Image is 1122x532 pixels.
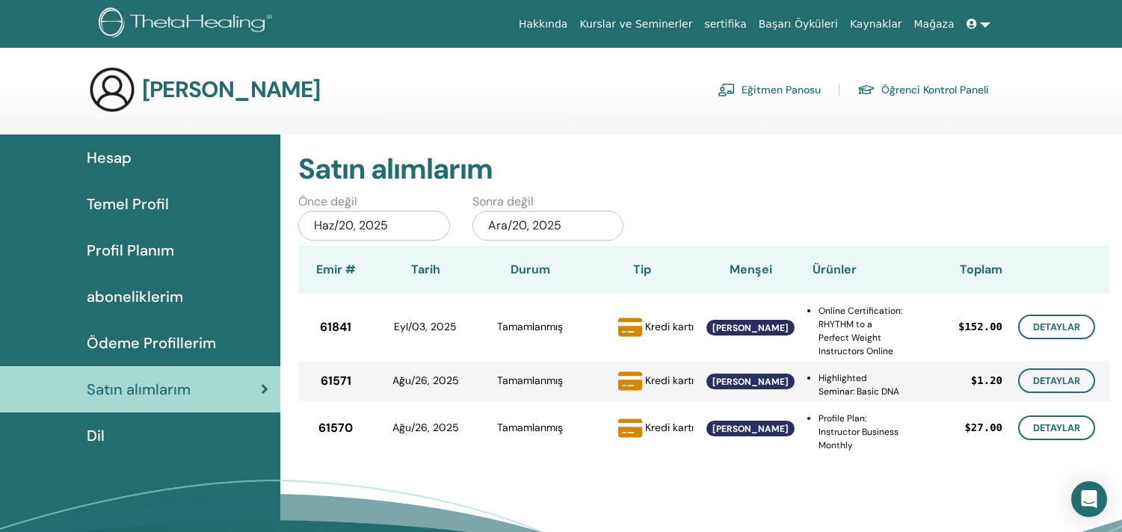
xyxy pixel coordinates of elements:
div: Ara/20, 2025 [472,211,623,241]
div: Eyl/03, 2025 [373,319,478,335]
span: Kredi kartı [645,373,694,386]
img: chalkboard-teacher.svg [718,83,736,96]
li: Profile Plan: Instructor Business Monthly [819,412,905,452]
span: $ [958,319,964,335]
label: Önce değil [298,193,357,211]
span: Profil Planım [87,239,174,262]
th: Ürünler [799,246,905,294]
th: Tarih [373,246,478,294]
span: [PERSON_NAME] [712,322,789,334]
div: Ağu/26, 2025 [373,373,478,389]
span: [PERSON_NAME] [712,423,789,435]
a: sertifika [698,10,752,38]
span: 61841 [320,318,351,336]
span: 61571 [321,372,351,390]
span: Hesap [87,146,132,169]
img: credit-card-solid.svg [618,315,642,339]
a: Öğrenci Kontrol Paneli [857,78,989,102]
a: Detaylar [1018,415,1095,440]
span: Temel Profil [87,193,169,215]
a: Mağaza [907,10,960,38]
th: Emir # [298,246,373,294]
span: $ [964,420,970,436]
span: $ [971,373,977,389]
span: 152.00 [964,319,1002,335]
h3: [PERSON_NAME] [142,76,321,103]
li: Online Certification: RHYTHM to a Perfect Weight Instructors Online [819,304,905,358]
a: Kaynaklar [844,10,908,38]
a: Kurslar ve Seminerler [573,10,698,38]
span: Dil [87,424,105,447]
a: Detaylar [1018,315,1095,339]
h2: Satın alımlarım [298,152,1110,187]
img: credit-card-solid.svg [618,369,642,393]
div: Toplam [905,261,1002,279]
div: Open Intercom Messenger [1071,481,1107,517]
a: Detaylar [1018,368,1095,393]
span: 61570 [318,419,353,437]
label: Sonra değil [472,193,534,211]
span: aboneliklerim [87,285,183,308]
div: Ağu/26, 2025 [373,420,478,436]
img: graduation-cap.svg [857,84,875,96]
span: Ödeme Profillerim [87,332,216,354]
div: Haz/20, 2025 [298,211,449,241]
span: Kredi kartı [645,319,694,332]
img: generic-user-icon.jpg [88,66,136,114]
span: Kredi kartı [645,420,694,433]
th: Durum [478,246,582,294]
a: Başarı Öyküleri [753,10,844,38]
img: credit-card-solid.svg [618,416,642,440]
span: Tamamlanmış [497,374,563,387]
span: Tamamlanmış [497,421,563,434]
a: Hakkında [513,10,574,38]
th: Menşei [702,246,799,294]
li: Highlighted Seminar: Basic DNA [819,371,905,398]
span: 27.00 [971,420,1002,436]
span: Satın alımlarım [87,378,191,400]
span: 1.20 [977,373,1002,389]
span: Tamamlanmış [497,320,563,333]
a: Eğitmen Panosu [718,78,821,102]
img: logo.png [99,7,277,41]
th: Tip [582,246,702,294]
span: [PERSON_NAME] [712,376,789,388]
